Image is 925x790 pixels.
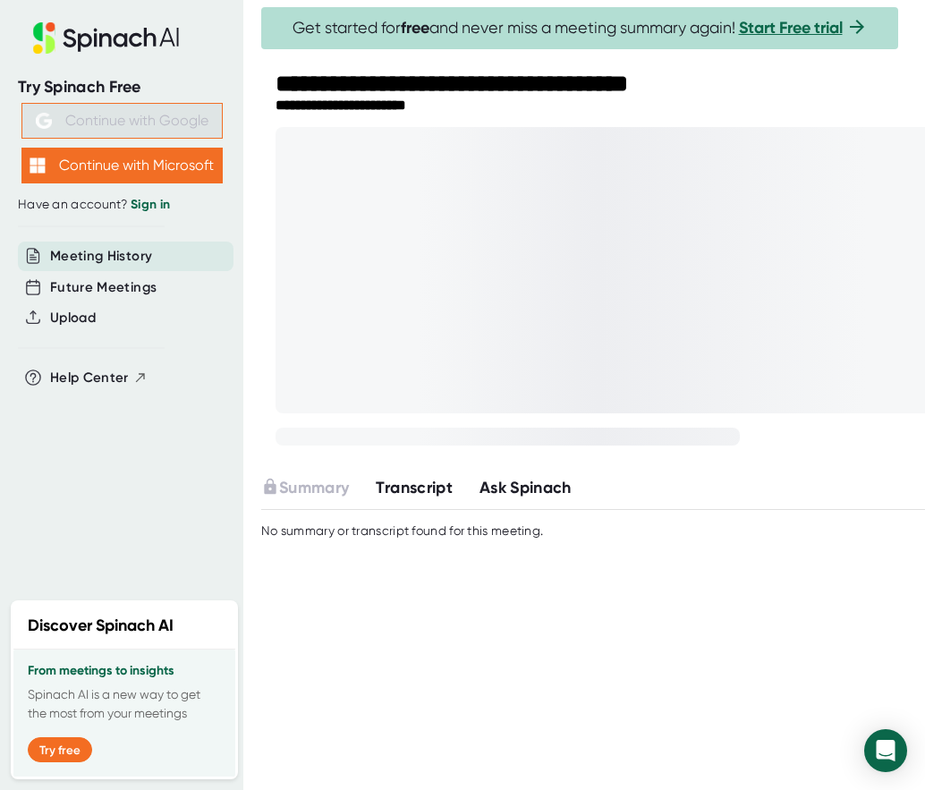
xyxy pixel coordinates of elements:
button: Ask Spinach [479,476,572,500]
div: No summary or transcript found for this meeting. [261,523,543,539]
b: free [401,18,429,38]
button: Summary [261,476,349,500]
img: Aehbyd4JwY73AAAAAElFTkSuQmCC [36,113,52,129]
span: Transcript [376,478,453,497]
div: Open Intercom Messenger [864,729,907,772]
p: Spinach AI is a new way to get the most from your meetings [28,685,221,723]
h2: Discover Spinach AI [28,614,174,638]
button: Upload [50,308,96,328]
button: Future Meetings [50,277,157,298]
button: Meeting History [50,246,152,267]
div: Try Spinach Free [18,77,225,98]
div: Have an account? [18,197,225,213]
span: Summary [279,478,349,497]
button: Continue with Microsoft [21,148,223,183]
button: Transcript [376,476,453,500]
button: Help Center [50,368,148,388]
a: Sign in [131,197,170,212]
h3: From meetings to insights [28,664,221,678]
a: Start Free trial [739,18,843,38]
div: Upgrade to access [261,476,376,500]
button: Try free [28,737,92,762]
button: Continue with Google [21,103,223,139]
span: Help Center [50,368,129,388]
span: Ask Spinach [479,478,572,497]
span: Get started for and never miss a meeting summary again! [293,18,868,38]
